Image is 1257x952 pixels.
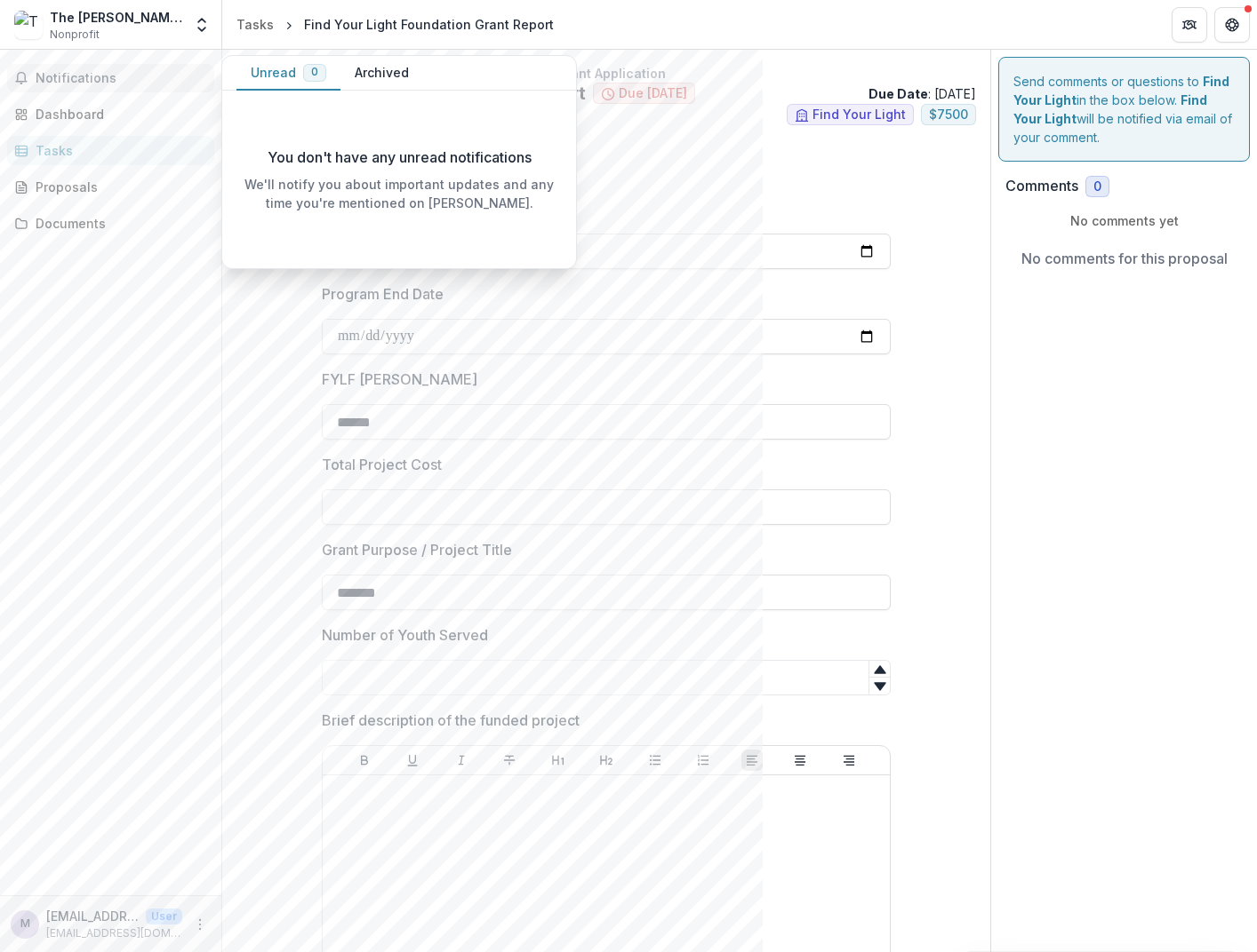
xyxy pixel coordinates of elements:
button: Unread [236,56,340,91]
button: Strike [499,750,520,771]
p: Grant Purpose / Project Title [322,539,512,560]
p: [EMAIL_ADDRESS][DOMAIN_NAME] [46,907,139,925]
button: Open entity switcher [189,7,214,43]
a: Tasks [229,12,281,37]
span: Notifications [36,71,207,86]
button: Notifications [7,64,214,92]
div: Find Your Light Foundation Grant Report [304,15,554,34]
p: Brief description of the funded project [322,710,580,731]
button: Italicize [451,750,472,771]
button: Align Right [838,750,860,771]
span: 0 [1093,179,1101,194]
p: Number of Youth Served [322,624,488,646]
button: Ordered List [693,750,714,771]
a: Dashboard [7,99,214,129]
img: The Misty Copeland Foundation [14,11,43,39]
div: Send comments or questions to in the box below. will be notified via email of your comment. [998,57,1250,162]
div: Documents [36,214,200,233]
div: Tasks [36,141,200,160]
button: Underline [402,750,423,771]
p: No comments for this proposal [1021,248,1228,269]
p: : [PERSON_NAME] from Find Your Light [251,139,962,158]
button: Heading 2 [596,750,617,771]
button: Align Left [741,750,763,771]
p: We'll notify you about important updates and any time you're mentioned on [PERSON_NAME]. [236,175,562,212]
span: Due [DATE] [619,86,687,101]
button: Bold [354,750,375,771]
p: No comments yet [1005,211,1243,230]
p: Total Project Cost [322,454,442,475]
button: More [189,914,211,935]
div: Proposals [36,178,200,196]
p: You don't have any unread notifications [268,147,532,168]
p: User [146,908,182,924]
nav: breadcrumb [229,12,561,37]
p: Program End Date [322,283,444,305]
a: Documents [7,209,214,238]
a: Tasks [7,136,214,165]
div: The [PERSON_NAME] Foundation [50,8,182,27]
span: $ 7500 [929,107,968,123]
p: : [DATE] [869,84,976,103]
p: [PERSON_NAME] Foundation - 2024 - FYL General Grant Application [236,64,976,83]
strong: Due Date [869,86,928,101]
p: FYLF [PERSON_NAME] [322,369,477,390]
p: [EMAIL_ADDRESS][DOMAIN_NAME] [46,925,182,941]
div: Tasks [236,15,274,34]
button: Bullet List [645,750,666,771]
div: msternbach@mistycopelandfoundation.org [20,918,30,930]
span: 0 [311,66,318,78]
button: Heading 1 [548,750,569,771]
div: Dashboard [36,105,200,123]
button: Get Help [1214,7,1250,43]
span: Find Your Light [813,107,906,123]
span: Nonprofit [50,27,100,43]
button: Archived [340,56,423,91]
button: Partners [1172,7,1207,43]
button: Align Center [789,750,811,771]
h2: Comments [1005,178,1078,194]
a: Proposals [7,172,214,202]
